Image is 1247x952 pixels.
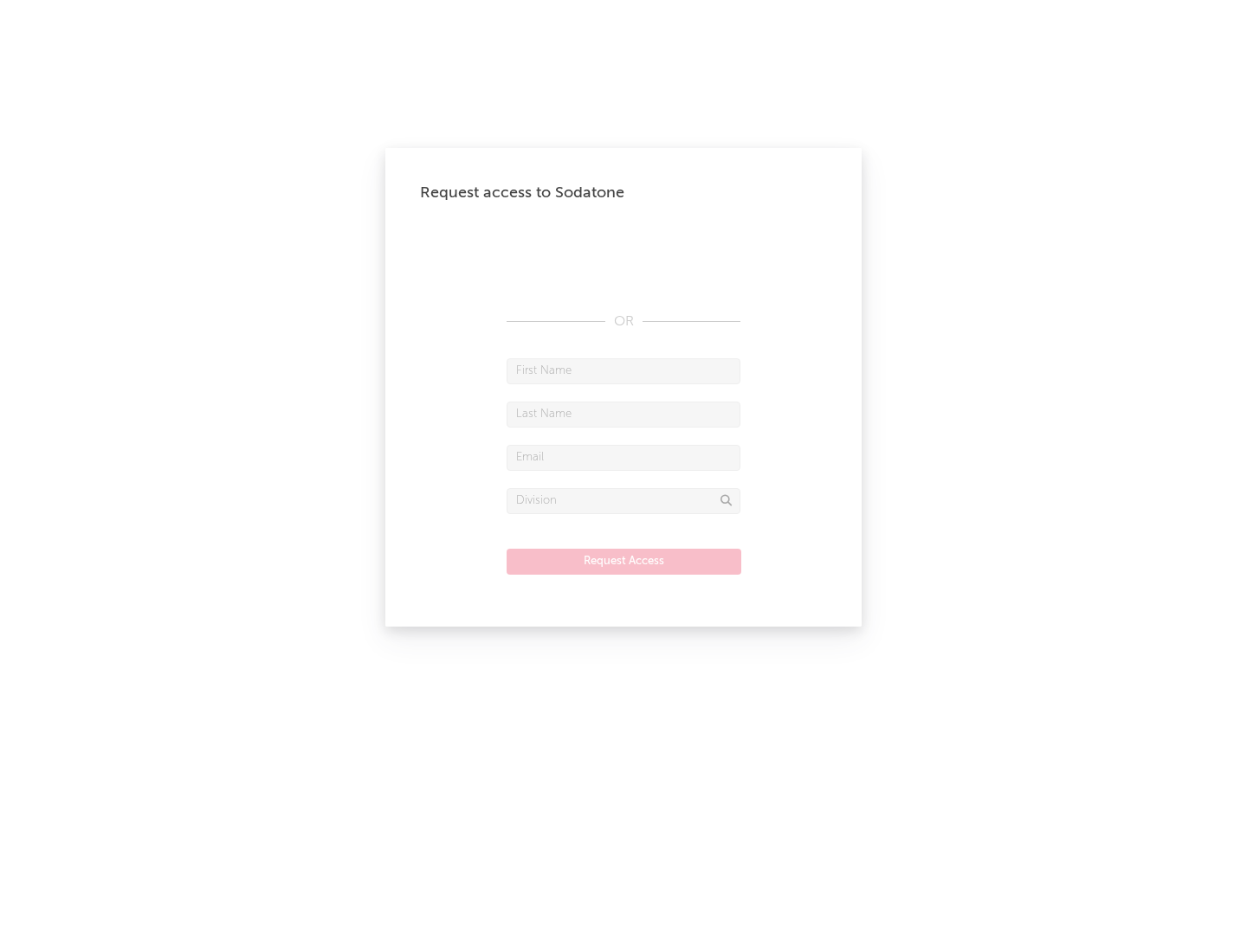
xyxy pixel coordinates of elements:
div: OR [507,312,740,332]
div: Request access to Sodatone [420,183,827,203]
input: First Name [507,358,740,384]
button: Request Access [507,549,741,575]
input: Last Name [507,402,740,428]
input: Division [507,488,740,514]
input: Email [507,445,740,471]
